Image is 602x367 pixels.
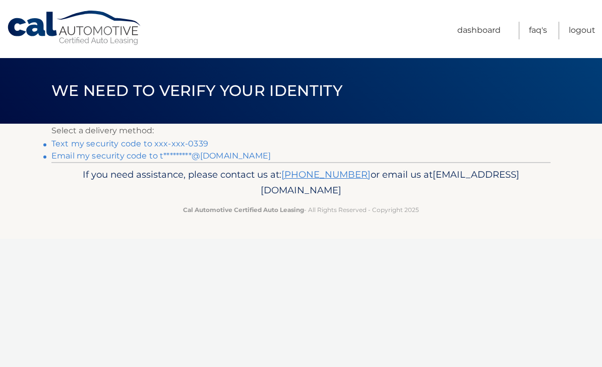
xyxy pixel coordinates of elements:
a: Text my security code to xxx-xxx-0339 [51,139,208,148]
a: Dashboard [457,22,501,39]
a: Email my security code to t*********@[DOMAIN_NAME] [51,151,271,161]
p: If you need assistance, please contact us at: or email us at [58,167,544,199]
a: FAQ's [529,22,547,39]
p: Select a delivery method: [51,124,551,138]
span: We need to verify your identity [51,81,342,100]
strong: Cal Automotive Certified Auto Leasing [183,206,304,214]
a: Cal Automotive [7,10,143,46]
a: [PHONE_NUMBER] [281,169,371,180]
p: - All Rights Reserved - Copyright 2025 [58,204,544,215]
a: Logout [569,22,595,39]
